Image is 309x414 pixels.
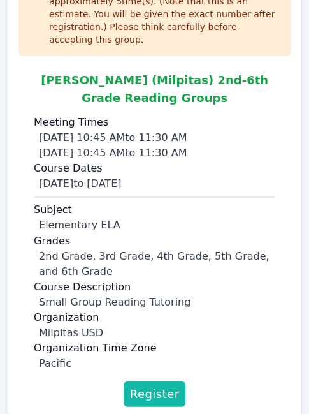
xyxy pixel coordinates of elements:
[39,218,275,233] div: Elementary ELA
[34,115,275,130] label: Meeting Times
[34,340,275,355] label: Organization Time Zone
[34,309,275,325] label: Organization
[39,325,275,340] div: Milpitas USD
[39,176,275,191] div: [DATE] to [DATE]
[39,145,275,161] div: [DATE] 10:45 AM to 11:30 AM
[34,202,275,218] label: Subject
[34,161,275,176] label: Course Dates
[39,355,275,371] div: Pacific
[34,233,275,248] label: Grades
[39,294,275,309] div: Small Group Reading Tutoring
[130,385,180,403] span: Register
[39,130,275,145] div: [DATE] 10:45 AM to 11:30 AM
[124,381,186,406] button: Register
[41,73,268,105] span: [PERSON_NAME] (Milpitas) 2nd-6th Grade Reading Groups
[34,279,275,294] label: Course Description
[39,248,275,279] div: 2nd Grade, 3rd Grade, 4th Grade, 5th Grade, and 6th Grade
